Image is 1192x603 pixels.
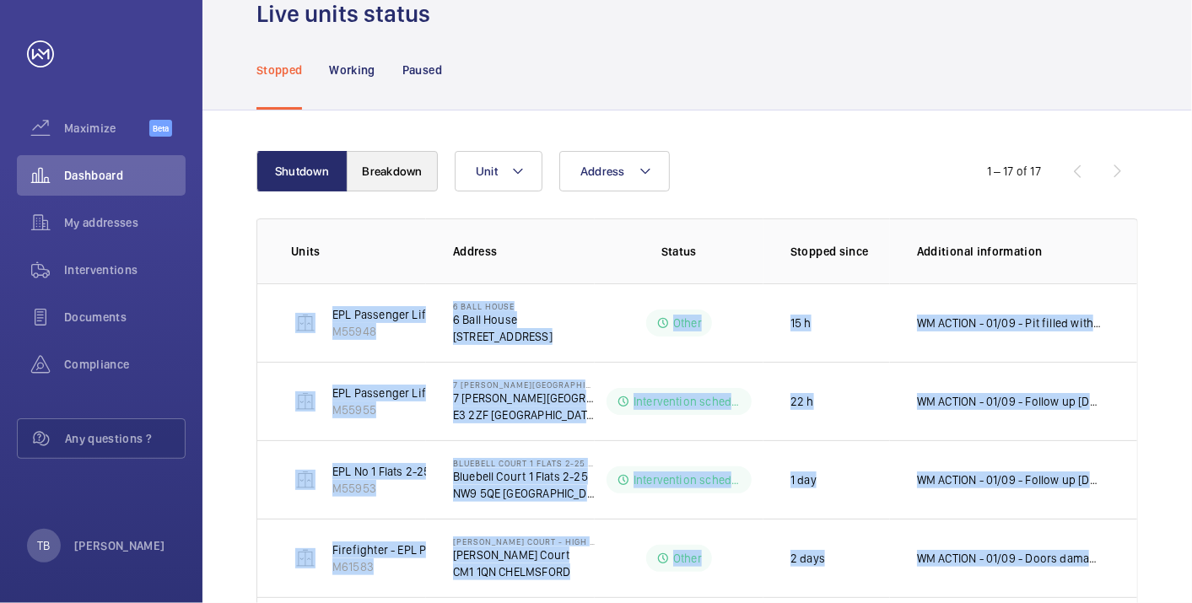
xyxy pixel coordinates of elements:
p: WM ACTION - 01/09 - Follow up [DATE] [917,393,1103,410]
p: 7 [PERSON_NAME][GEOGRAPHIC_DATA] - High Risk Building [453,380,595,390]
p: EPL No 1 Flats 2-25 [332,463,430,480]
span: Compliance [64,356,186,373]
p: CM1 1QN CHELMSFORD [453,563,595,580]
button: Unit [455,151,542,191]
p: Bluebell Court 1 Flats 2-25 [453,468,595,485]
p: Other [673,550,702,567]
button: Shutdown [256,151,348,191]
p: Stopped [256,62,302,78]
p: TB [37,537,50,554]
p: [PERSON_NAME] Court [453,546,595,563]
p: Intervention scheduled [634,393,742,410]
img: elevator.svg [295,548,316,568]
div: 1 – 17 of 17 [987,163,1041,180]
p: Other [673,315,702,331]
p: EPL Passenger Lift [332,385,429,401]
p: WM ACTION - 01/09 - Follow up [DATE] [917,471,1103,488]
img: elevator.svg [295,313,316,333]
p: Additional information [917,243,1103,260]
p: Stopped since [790,243,890,260]
p: Bluebell Court 1 Flats 2-25 - High Risk Building [453,458,595,468]
p: WM ACTION - 01/09 - Pit filled with water, pump out required, quote to follow [917,315,1103,331]
p: WM ACTION - 01/09 - Doors damaged, repair team required chasing eta [917,550,1103,567]
p: 1 day [790,471,817,488]
p: Paused [402,62,442,78]
span: My addresses [64,214,186,231]
img: elevator.svg [295,391,316,412]
p: Address [453,243,595,260]
button: Breakdown [347,151,438,191]
span: Unit [476,164,498,178]
p: M55955 [332,401,429,418]
p: [STREET_ADDRESS] [453,328,553,345]
img: elevator.svg [295,470,316,490]
p: E3 2ZF [GEOGRAPHIC_DATA] [453,406,595,423]
p: Intervention scheduled [634,471,742,488]
button: Address [559,151,670,191]
p: M61583 [332,558,495,575]
p: NW9 5QE [GEOGRAPHIC_DATA] [453,485,595,502]
p: EPL Passenger Lift [332,306,429,323]
p: 6 Ball House [453,311,553,328]
span: Any questions ? [65,430,185,447]
span: Documents [64,309,186,326]
p: [PERSON_NAME] Court - High Risk Building [453,536,595,546]
span: Address [580,164,625,178]
p: 15 h [790,315,812,331]
p: [PERSON_NAME] [74,537,165,554]
span: Beta [149,120,172,137]
p: Status [607,243,752,260]
p: 22 h [790,393,814,410]
span: Dashboard [64,167,186,184]
p: 7 [PERSON_NAME][GEOGRAPHIC_DATA] [453,390,595,406]
p: M55948 [332,323,429,340]
span: Interventions [64,261,186,278]
p: Units [291,243,426,260]
p: M55953 [332,480,430,497]
p: Firefighter - EPL Passenger Lift [332,541,495,558]
p: 2 days [790,550,825,567]
span: Maximize [64,120,149,137]
p: Working [329,62,375,78]
p: 6 Ball House [453,301,553,311]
